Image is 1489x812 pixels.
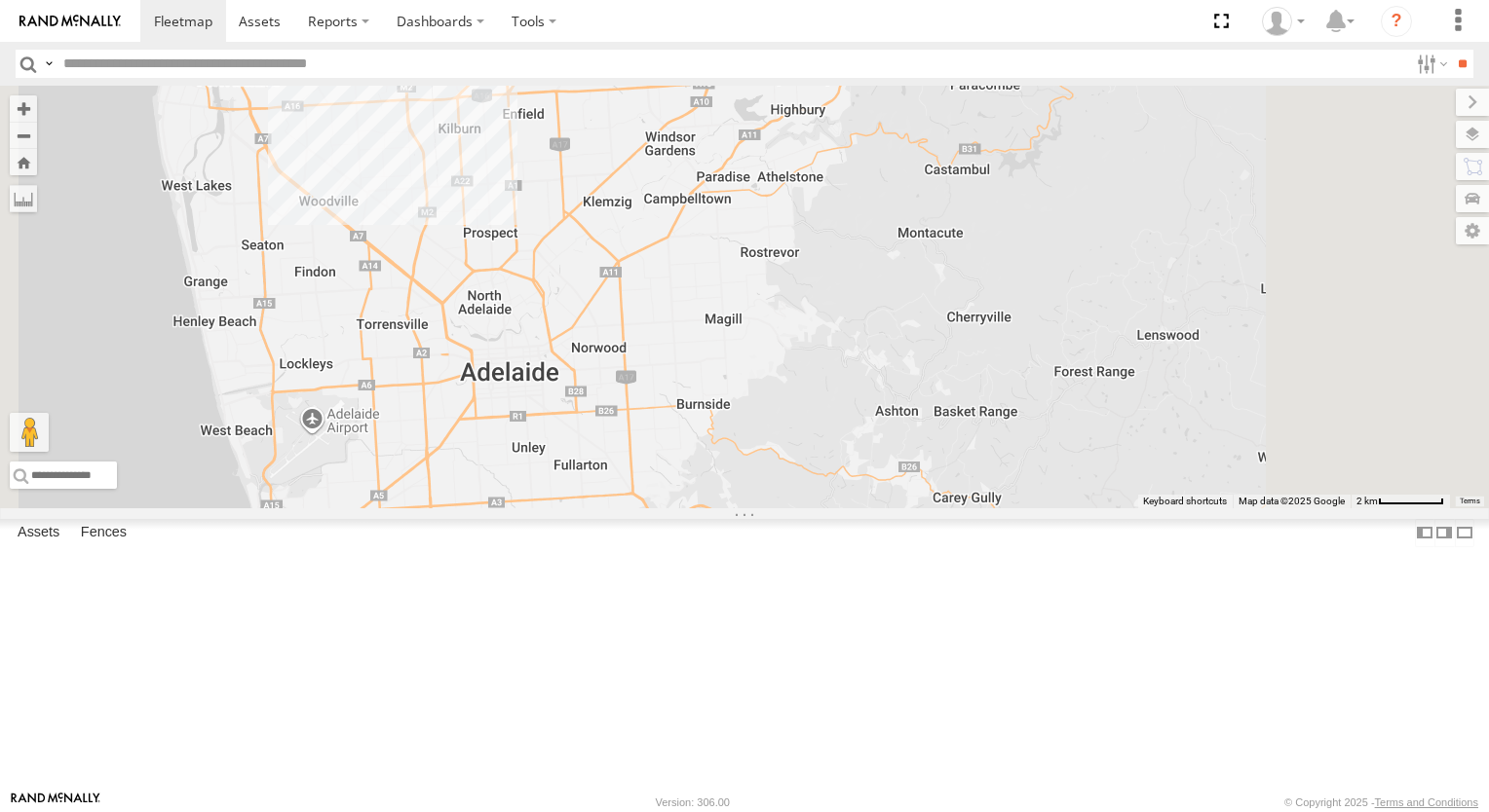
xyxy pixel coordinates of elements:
[1415,519,1434,547] label: Dock Summary Table to the Left
[1239,496,1345,506] span: Map data ©2025 Google
[1455,519,1474,547] label: Hide Summary Table
[1381,6,1412,37] i: ?
[1351,495,1450,508] button: Map Scale: 2 km per 64 pixels
[8,519,69,546] label: Assets
[1356,496,1378,506] span: 2 km
[19,15,121,28] img: rand-logo.svg
[1255,7,1312,36] div: Kellie Roberts
[10,95,37,122] button: Zoom in
[1143,495,1227,508] button: Keyboard shortcuts
[1434,519,1454,547] label: Dock Summary Table to the Right
[656,796,730,808] div: Version: 306.00
[1375,796,1478,808] a: Terms and Conditions
[1456,217,1489,244] label: Map Settings
[1409,50,1451,78] label: Search Filter Options
[10,413,49,452] button: Drag Pegman onto the map to open Street View
[10,185,37,212] label: Measure
[1284,796,1478,808] div: © Copyright 2025 -
[11,793,100,812] a: Visit our Website
[71,519,136,546] label: Fences
[10,149,37,175] button: Zoom Home
[41,50,57,78] label: Search Query
[10,122,37,149] button: Zoom out
[1460,498,1480,505] a: Terms (opens in new tab)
